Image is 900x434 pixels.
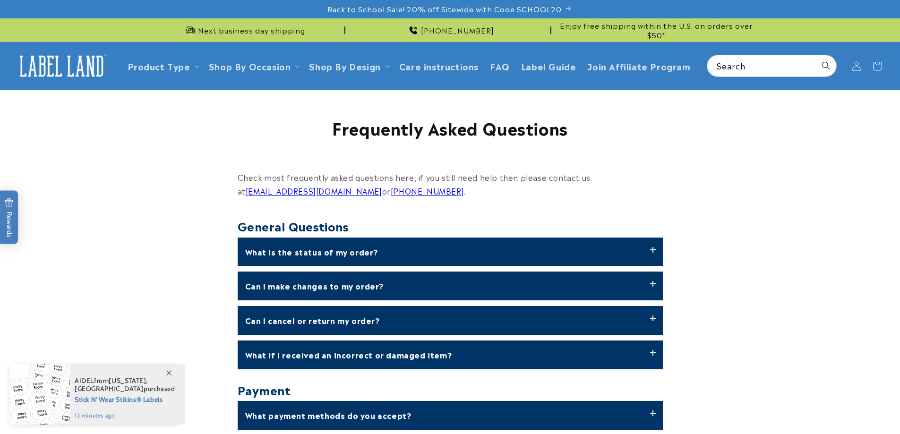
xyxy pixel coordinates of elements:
h2: Payment [238,375,663,399]
span: Enjoy free shipping within the U.S. on orders over $50* [555,21,757,39]
p: Check most frequently asked questions here, if you still need help then please contact us at or . [238,170,663,198]
span: Back to School Sale! 20% off Sitewide with Code SCHOOL20 [327,4,562,14]
summary: Product Type [122,55,203,77]
label: What is the status of my order? [238,238,663,266]
a: Join Affiliate Program [582,55,696,77]
label: Can I make changes to my order? [238,272,663,300]
a: [EMAIL_ADDRESS][DOMAIN_NAME] [246,185,382,196]
summary: Shop By Occasion [203,55,304,77]
a: Shop By Design [309,60,380,72]
a: Product Type [128,60,190,72]
span: FAQ [490,60,510,71]
img: Label Land [14,51,109,81]
label: What payment methods do you accept? [238,401,663,430]
label: What if I received an incorrect or damaged item? [238,340,663,369]
label: Can I cancel or return my order? [238,306,663,335]
a: Label Land [11,48,112,84]
div: Announcement [143,18,345,42]
div: Announcement [555,18,757,42]
span: [US_STATE] [109,376,146,385]
a: Care instructions [394,55,484,77]
span: Shop By Occasion [209,60,291,71]
span: AIDEL [75,376,94,385]
span: Next business day shipping [198,26,305,35]
span: [GEOGRAPHIC_DATA] [75,384,144,393]
span: [PHONE_NUMBER] [421,26,494,35]
summary: Shop By Design [303,55,393,77]
span: Care instructions [399,60,479,71]
span: Label Guide [521,60,576,71]
a: Label Guide [515,55,582,77]
span: from , purchased [75,377,175,393]
span: Rewards [5,198,14,237]
a: FAQ [484,55,515,77]
a: [PHONE_NUMBER] [391,185,464,196]
h2: General Questions [238,211,663,235]
div: Announcement [349,18,551,42]
button: Search [815,55,836,76]
span: Join Affiliate Program [587,60,690,71]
